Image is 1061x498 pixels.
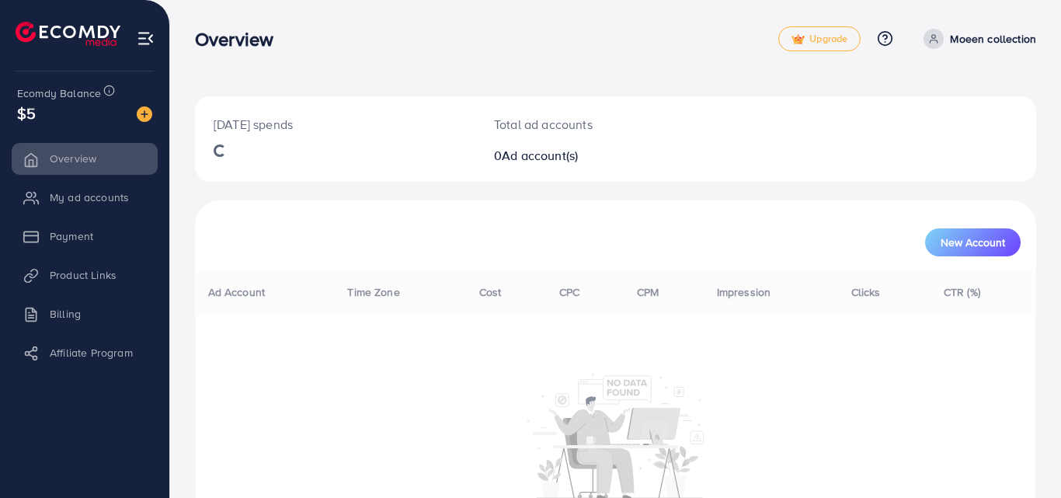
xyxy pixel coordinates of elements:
[195,28,286,50] h3: Overview
[17,102,36,124] span: $5
[16,22,120,46] img: logo
[941,237,1005,248] span: New Account
[494,148,667,163] h2: 0
[791,33,847,45] span: Upgrade
[925,228,1021,256] button: New Account
[950,30,1036,48] p: Moeen collection
[917,29,1036,49] a: Moeen collection
[137,30,155,47] img: menu
[791,34,805,45] img: tick
[17,85,101,101] span: Ecomdy Balance
[137,106,152,122] img: image
[502,147,578,164] span: Ad account(s)
[214,115,457,134] p: [DATE] spends
[778,26,861,51] a: tickUpgrade
[494,115,667,134] p: Total ad accounts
